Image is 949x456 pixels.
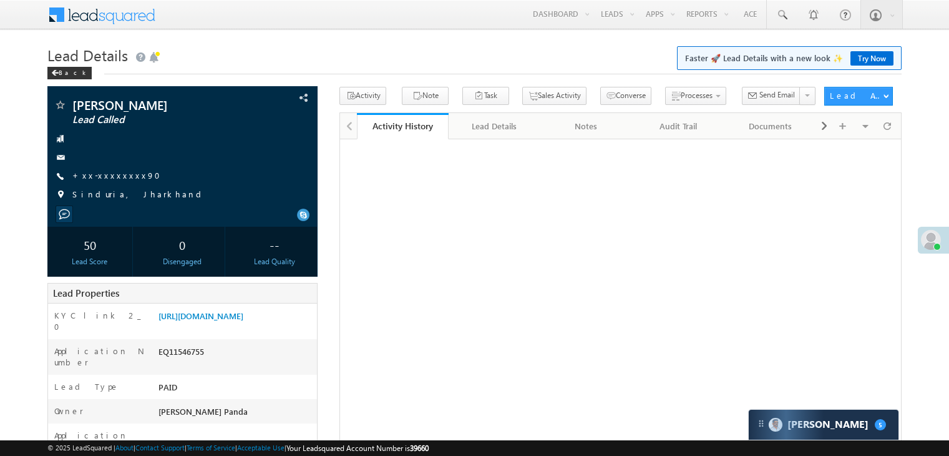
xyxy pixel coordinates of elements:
[72,189,206,201] span: Sinduria, Jharkhand
[541,113,633,139] a: Notes
[824,87,893,106] button: Lead Actions
[462,87,509,105] button: Task
[633,113,724,139] a: Audit Trail
[551,119,621,134] div: Notes
[72,170,168,181] a: +xx-xxxxxxxx90
[742,87,801,105] button: Send Email
[449,113,540,139] a: Lead Details
[357,113,449,139] a: Activity History
[158,310,243,321] a: [URL][DOMAIN_NAME]
[725,113,817,139] a: Documents
[54,381,119,392] label: Lead Type
[155,381,317,399] div: PAID
[115,444,134,452] a: About
[685,52,893,64] span: Faster 🚀 Lead Details with a new look ✨
[47,45,128,65] span: Lead Details
[72,114,240,126] span: Lead Called
[522,87,586,105] button: Sales Activity
[830,90,883,101] div: Lead Actions
[756,419,766,429] img: carter-drag
[600,87,651,105] button: Converse
[47,66,98,77] a: Back
[286,444,429,453] span: Your Leadsquared Account Number is
[459,119,529,134] div: Lead Details
[235,233,314,256] div: --
[759,89,795,101] span: Send Email
[54,345,145,368] label: Application Number
[339,87,386,105] button: Activity
[769,418,782,432] img: Carter
[366,120,439,132] div: Activity History
[54,405,84,417] label: Owner
[54,430,145,452] label: Application Status
[51,256,129,267] div: Lead Score
[735,119,805,134] div: Documents
[748,409,899,440] div: carter-dragCarter[PERSON_NAME]5
[143,256,221,267] div: Disengaged
[158,406,248,417] span: [PERSON_NAME] Panda
[51,233,129,256] div: 50
[54,310,145,332] label: KYC link 2_0
[681,91,713,100] span: Processes
[47,67,92,79] div: Back
[47,442,429,454] span: © 2025 LeadSquared | | | | |
[235,256,314,267] div: Lead Quality
[187,444,235,452] a: Terms of Service
[850,51,893,66] a: Try Now
[72,99,240,111] span: [PERSON_NAME]
[155,345,317,363] div: EQ11546755
[53,287,119,299] span: Lead Properties
[643,119,713,134] div: Audit Trail
[143,233,221,256] div: 0
[237,444,285,452] a: Acceptable Use
[875,419,886,430] span: 5
[665,87,726,105] button: Processes
[410,444,429,453] span: 39660
[135,444,185,452] a: Contact Support
[402,87,449,105] button: Note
